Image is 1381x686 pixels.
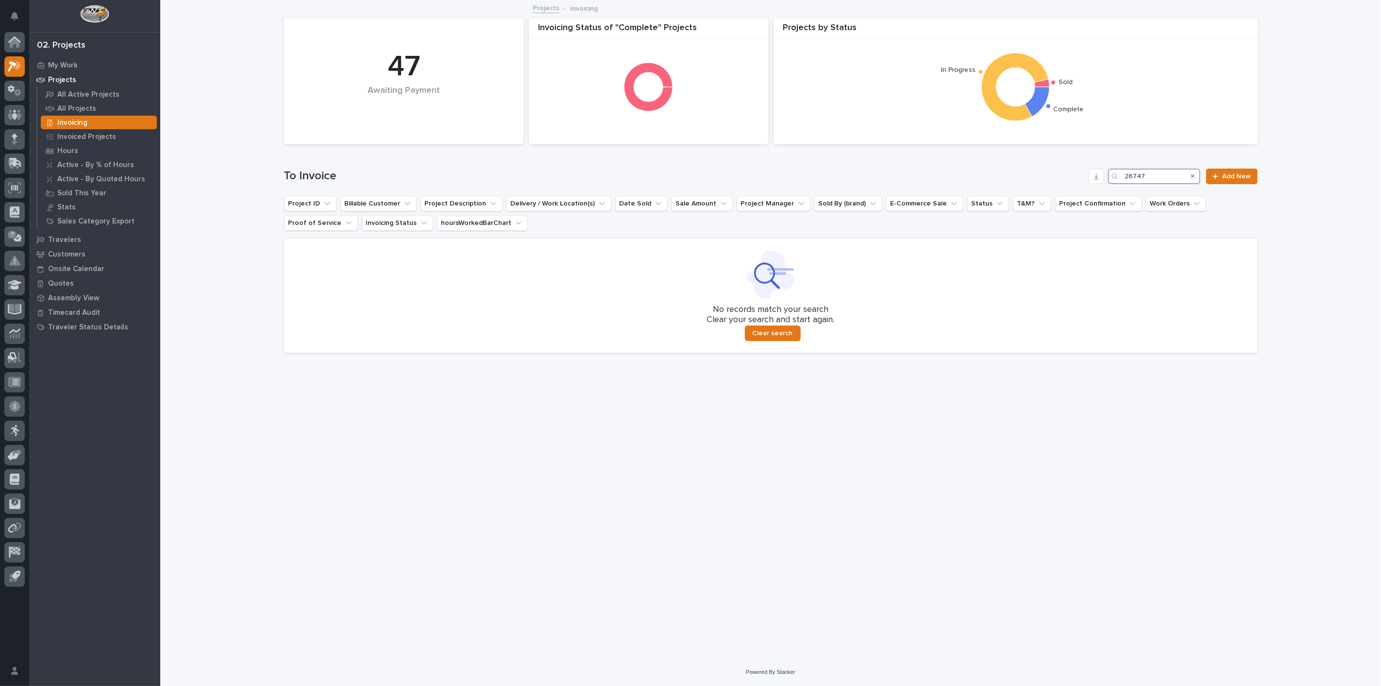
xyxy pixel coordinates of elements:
[80,5,109,23] img: Workspace Logo
[284,196,337,211] button: Project ID
[296,305,1246,315] p: No records match your search
[672,196,733,211] button: Sale Amount
[48,279,74,288] p: Quotes
[1146,196,1206,211] button: Work Orders
[814,196,882,211] button: Sold By (brand)
[737,196,810,211] button: Project Manager
[29,232,160,247] a: Travelers
[29,291,160,305] a: Assembly View
[941,67,976,73] text: In Progress
[48,309,100,317] p: Timecard Audit
[1059,79,1073,86] text: Sold
[1013,196,1051,211] button: T&M?
[37,172,160,186] a: Active - By Quoted Hours
[29,72,160,87] a: Projects
[57,203,76,212] p: Stats
[29,276,160,291] a: Quotes
[421,196,503,211] button: Project Description
[57,175,145,184] p: Active - By Quoted Hours
[48,61,78,70] p: My Work
[48,236,81,244] p: Travelers
[48,250,85,259] p: Customers
[48,265,104,274] p: Onsite Calendar
[506,196,611,211] button: Delivery / Work Location(s)
[57,104,96,113] p: All Projects
[746,669,795,675] a: Powered By Stacker
[48,294,99,303] p: Assembly View
[1053,106,1084,113] text: Complete
[1108,169,1200,184] input: Search
[774,23,1258,39] div: Projects by Status
[301,50,507,85] div: 47
[57,161,134,170] p: Active - By % of Hours
[57,217,135,226] p: Sales Category Export
[570,2,598,13] p: Invoicing
[37,144,160,157] a: Hours
[57,147,78,155] p: Hours
[340,196,417,211] button: Billable Customer
[29,58,160,72] a: My Work
[37,186,160,200] a: Sold This Year
[37,102,160,115] a: All Projects
[29,305,160,320] a: Timecard Audit
[37,200,160,214] a: Stats
[529,23,769,39] div: Invoicing Status of "Complete" Projects
[29,261,160,276] a: Onsite Calendar
[37,40,85,51] div: 02. Projects
[1223,173,1251,180] span: Add New
[48,76,76,85] p: Projects
[1055,196,1142,211] button: Project Confirmation
[745,326,801,341] button: Clear search
[4,6,25,26] button: Notifications
[615,196,668,211] button: Date Sold
[886,196,963,211] button: E-Commerce Sale
[1206,169,1257,184] a: Add New
[753,329,793,338] span: Clear search
[57,119,87,127] p: Invoicing
[29,247,160,261] a: Customers
[437,215,528,231] button: hoursWorkedBarChart
[57,90,119,99] p: All Active Projects
[37,214,160,228] a: Sales Category Export
[57,133,116,141] p: Invoiced Projects
[48,323,128,332] p: Traveler Status Details
[37,116,160,129] a: Invoicing
[284,169,1085,183] h1: To Invoice
[967,196,1009,211] button: Status
[37,87,160,101] a: All Active Projects
[57,189,106,198] p: Sold This Year
[707,315,835,326] p: Clear your search and start again.
[37,130,160,143] a: Invoiced Projects
[533,2,559,13] a: Projects
[362,215,433,231] button: Invoicing Status
[37,158,160,171] a: Active - By % of Hours
[301,86,507,116] div: Awaiting Payment
[29,320,160,334] a: Traveler Status Details
[284,215,358,231] button: Proof of Service
[12,12,25,27] div: Notifications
